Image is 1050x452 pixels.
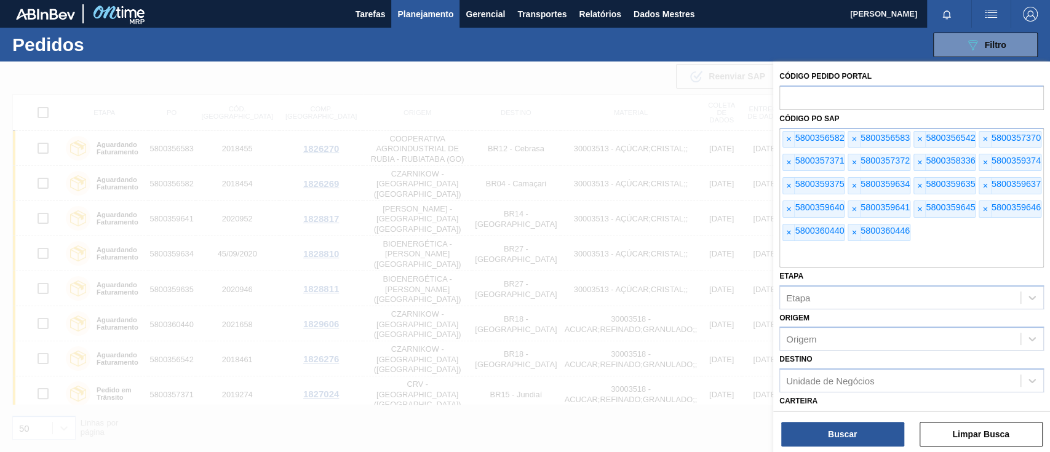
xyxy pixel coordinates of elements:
[861,179,910,189] font: 5800359634
[992,202,1041,212] font: 5800359646
[926,133,975,143] font: 5800356542
[779,314,809,322] font: Origem
[786,157,791,167] font: ×
[917,157,922,167] font: ×
[16,9,75,20] img: TNhmsLtSVTkK8tSr43FrP2fwEKptu5GPRR3wAAAABJRU5ErkJggg==
[851,134,856,144] font: ×
[850,9,917,18] font: [PERSON_NAME]
[517,9,567,19] font: Transportes
[466,9,505,19] font: Gerencial
[795,226,844,236] font: 5800360440
[851,228,856,237] font: ×
[982,181,987,191] font: ×
[982,134,987,144] font: ×
[992,156,1041,165] font: 5800359374
[985,40,1006,50] font: Filtro
[786,204,791,214] font: ×
[851,157,856,167] font: ×
[917,134,922,144] font: ×
[779,397,817,405] font: Carteira
[779,72,872,81] font: Código Pedido Portal
[982,157,987,167] font: ×
[851,204,856,214] font: ×
[12,34,84,55] font: Pedidos
[795,156,844,165] font: 5800357371
[356,9,386,19] font: Tarefas
[795,202,844,212] font: 5800359640
[786,334,816,344] font: Origem
[926,156,975,165] font: 5800358336
[779,355,812,363] font: Destino
[786,292,810,303] font: Etapa
[634,9,695,19] font: Dados Mestres
[861,133,910,143] font: 5800356583
[851,181,856,191] font: ×
[992,133,1041,143] font: 5800357370
[926,202,975,212] font: 5800359645
[786,228,791,237] font: ×
[861,156,910,165] font: 5800357372
[786,134,791,144] font: ×
[927,6,966,23] button: Notificações
[984,7,998,22] img: ações do usuário
[579,9,621,19] font: Relatórios
[779,272,803,280] font: Etapa
[917,181,922,191] font: ×
[779,114,839,123] font: Código PO SAP
[992,179,1041,189] font: 5800359637
[795,133,844,143] font: 5800356582
[861,226,910,236] font: 5800360446
[926,179,975,189] font: 5800359635
[933,33,1038,57] button: Filtro
[1023,7,1038,22] img: Sair
[786,181,791,191] font: ×
[917,204,922,214] font: ×
[786,376,874,386] font: Unidade de Negócios
[982,204,987,214] font: ×
[861,202,910,212] font: 5800359641
[397,9,453,19] font: Planejamento
[795,179,844,189] font: 5800359375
